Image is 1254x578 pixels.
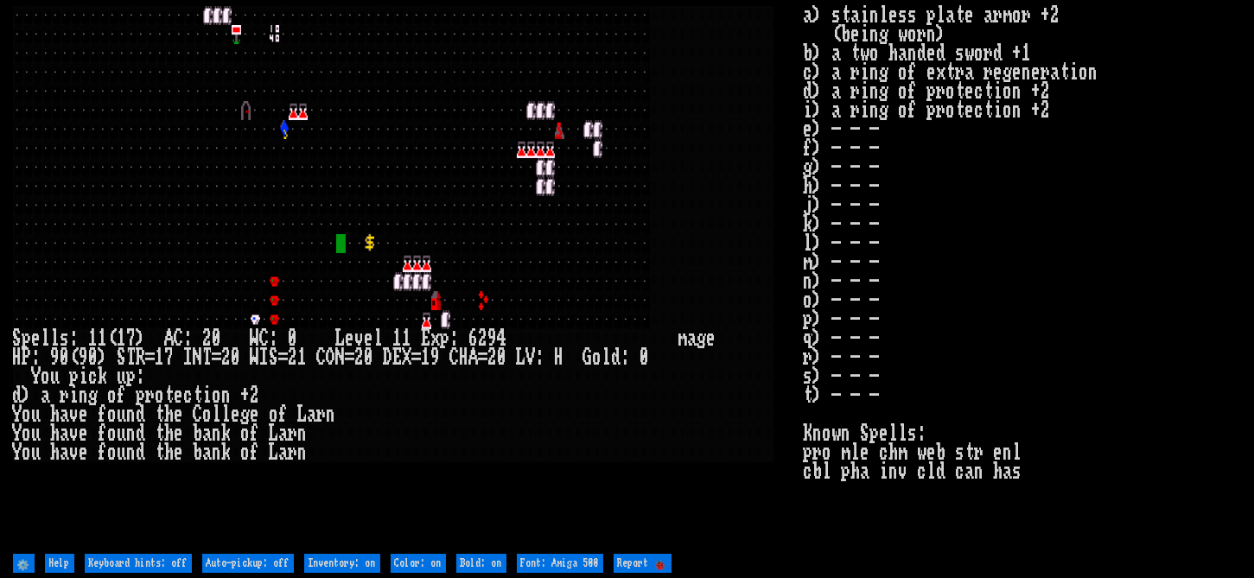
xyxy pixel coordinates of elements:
div: f [251,443,260,462]
div: 2 [251,386,260,405]
div: e [175,424,184,443]
div: l [602,348,612,367]
div: 2 [488,348,498,367]
div: o [108,424,118,443]
div: a [279,443,289,462]
div: = [213,348,222,367]
div: v [70,424,80,443]
div: Y [13,424,22,443]
div: n [80,386,89,405]
div: N [194,348,203,367]
div: 7 [127,329,137,348]
div: 1 [118,329,127,348]
div: e [175,405,184,424]
div: o [22,405,32,424]
div: a [41,386,51,405]
div: e [707,329,716,348]
div: C [194,405,203,424]
div: n [213,443,222,462]
div: : [621,348,631,367]
div: T [203,348,213,367]
div: o [22,443,32,462]
div: c [184,386,194,405]
div: 1 [422,348,431,367]
div: r [146,386,156,405]
div: N [336,348,346,367]
div: u [118,424,127,443]
div: : [536,348,545,367]
div: d [137,443,146,462]
div: 0 [60,348,70,367]
div: + [241,386,251,405]
div: v [355,329,365,348]
div: e [80,443,89,462]
div: n [327,405,336,424]
input: Auto-pickup: off [202,554,294,573]
div: = [279,348,289,367]
div: 2 [479,329,488,348]
div: E [393,348,403,367]
div: i [70,386,80,405]
stats: a) stainless plate armor +2 (being worn) b) a two handed sword +1 c) a ring of extra regeneration... [803,6,1242,549]
div: 1 [89,329,99,348]
div: 1 [99,329,108,348]
div: x [431,329,441,348]
div: 1 [403,329,412,348]
input: Help [45,554,74,573]
div: o [108,443,118,462]
div: : [32,348,41,367]
div: l [374,329,384,348]
div: p [441,329,450,348]
input: Report 🐞 [614,554,672,573]
div: 2 [289,348,298,367]
div: = [346,348,355,367]
div: l [51,329,60,348]
input: Font: Amiga 500 [517,554,603,573]
div: L [270,443,279,462]
div: l [213,405,222,424]
div: g [241,405,251,424]
div: a [203,443,213,462]
div: u [118,405,127,424]
div: h [165,405,175,424]
div: d [13,386,22,405]
div: r [289,424,298,443]
div: f [118,386,127,405]
div: b [194,424,203,443]
div: p [137,386,146,405]
div: 7 [165,348,175,367]
div: ( [70,348,80,367]
div: L [270,424,279,443]
div: o [213,386,222,405]
div: l [41,329,51,348]
div: D [384,348,393,367]
div: a [60,405,70,424]
div: u [32,443,41,462]
div: : [450,329,460,348]
div: I [184,348,194,367]
div: p [70,367,80,386]
div: W [251,348,260,367]
div: m [678,329,688,348]
div: e [32,329,41,348]
div: C [450,348,460,367]
div: e [80,424,89,443]
div: u [32,424,41,443]
div: p [22,329,32,348]
div: O [327,348,336,367]
div: C [260,329,270,348]
div: u [118,443,127,462]
div: 0 [289,329,298,348]
div: n [298,443,308,462]
div: e [251,405,260,424]
div: X [403,348,412,367]
div: r [317,405,327,424]
div: A [469,348,479,367]
div: 2 [203,329,213,348]
div: ) [99,348,108,367]
div: ( [108,329,118,348]
div: o [41,367,51,386]
div: I [260,348,270,367]
div: v [70,405,80,424]
div: 9 [488,329,498,348]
